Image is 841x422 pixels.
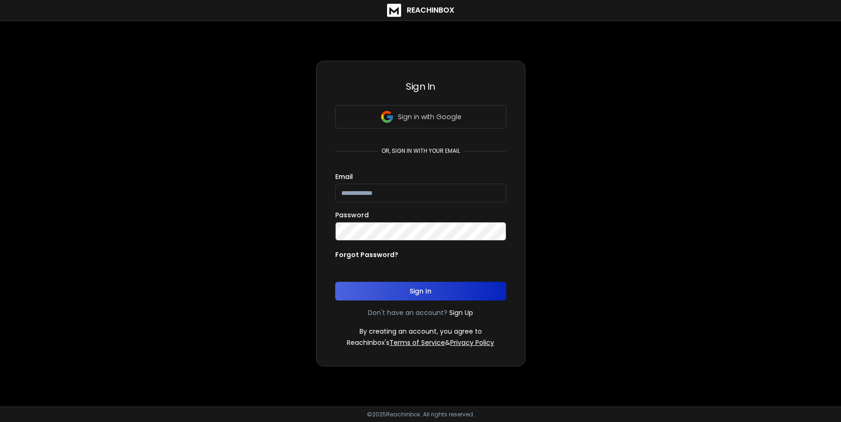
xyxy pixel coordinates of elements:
[367,411,474,418] p: © 2025 Reachinbox. All rights reserved.
[335,212,369,218] label: Password
[335,173,353,180] label: Email
[359,327,482,336] p: By creating an account, you agree to
[335,80,506,93] h3: Sign In
[335,105,506,129] button: Sign in with Google
[387,4,401,17] img: logo
[347,338,494,347] p: ReachInbox's &
[450,338,494,347] a: Privacy Policy
[378,147,464,155] p: or, sign in with your email
[335,250,398,259] p: Forgot Password?
[368,308,447,317] p: Don't have an account?
[398,112,461,122] p: Sign in with Google
[335,282,506,300] button: Sign In
[387,4,454,17] a: ReachInbox
[389,338,445,347] a: Terms of Service
[449,308,473,317] a: Sign Up
[407,5,454,16] h1: ReachInbox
